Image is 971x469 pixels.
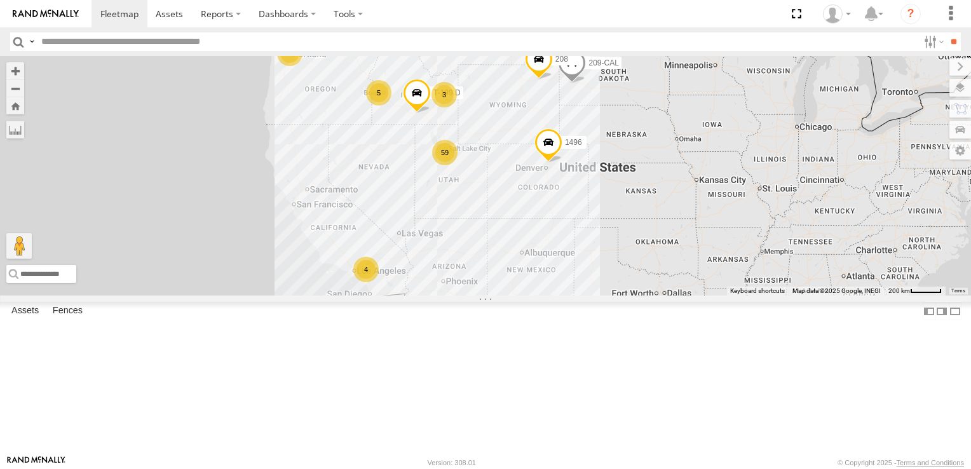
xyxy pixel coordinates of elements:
[431,82,457,107] div: 3
[7,456,65,469] a: Visit our Website
[792,287,881,294] span: Map data ©2025 Google, INEGI
[6,121,24,139] label: Measure
[428,459,476,466] div: Version: 308.01
[46,302,89,320] label: Fences
[27,32,37,51] label: Search Query
[900,4,921,24] i: ?
[923,302,935,320] label: Dock Summary Table to the Left
[433,88,461,97] span: T-199 D
[885,287,946,296] button: Map Scale: 200 km per 46 pixels
[366,80,391,105] div: 5
[818,4,855,24] div: Heidi Drysdale
[13,10,79,18] img: rand-logo.svg
[6,97,24,114] button: Zoom Home
[353,257,379,282] div: 4
[588,58,618,67] span: 209-CAL
[432,140,458,165] div: 59
[6,79,24,97] button: Zoom out
[6,62,24,79] button: Zoom in
[949,302,961,320] label: Hide Summary Table
[730,287,785,296] button: Keyboard shortcuts
[277,41,302,66] div: 8
[5,302,45,320] label: Assets
[949,142,971,160] label: Map Settings
[897,459,964,466] a: Terms and Conditions
[888,287,910,294] span: 200 km
[935,302,948,320] label: Dock Summary Table to the Right
[565,138,582,147] span: 1496
[838,459,964,466] div: © Copyright 2025 -
[919,32,946,51] label: Search Filter Options
[952,288,965,293] a: Terms (opens in new tab)
[6,233,32,259] button: Drag Pegman onto the map to open Street View
[555,54,568,63] span: 208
